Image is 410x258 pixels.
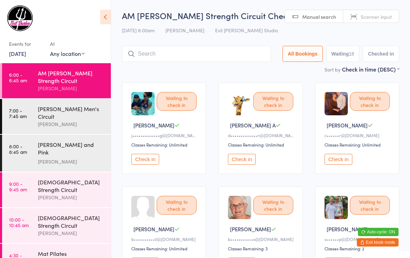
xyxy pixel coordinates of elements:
[228,154,256,165] button: Check in
[228,92,251,115] img: image1675374818.png
[358,228,399,236] button: Auto-cycle: ON
[325,92,348,115] img: image1685745799.png
[131,154,159,165] button: Check in
[2,135,111,172] a: 8:00 -8:45 am[PERSON_NAME] and Pink [DEMOGRAPHIC_DATA][PERSON_NAME]
[9,217,29,228] time: 10:00 - 10:45 am
[38,250,105,257] div: Mat Pilates
[9,38,43,50] div: Events for
[253,196,293,215] div: Waiting to check in
[131,142,199,148] div: Classes Remaining: Unlimited
[357,238,399,247] button: Exit kiosk mode
[350,196,390,215] div: Waiting to check in
[2,99,111,134] a: 7:00 -7:45 am[PERSON_NAME] Men's Circuit[PERSON_NAME]
[38,229,105,237] div: [PERSON_NAME]
[38,178,105,193] div: [DEMOGRAPHIC_DATA] Strength Circuit
[228,132,295,138] div: d•••••••••••••n@[DOMAIN_NAME]
[327,225,368,233] span: [PERSON_NAME]
[122,10,399,21] h2: AM [PERSON_NAME] Strength Circuit Check-in
[7,5,33,31] img: Evil Barbee Personal Training
[38,214,105,229] div: [DEMOGRAPHIC_DATA] Strength Circuit
[157,196,197,215] div: Waiting to check in
[2,208,111,243] a: 10:00 -10:45 am[DEMOGRAPHIC_DATA] Strength Circuit[PERSON_NAME]
[363,46,399,62] button: Checked in
[38,69,105,84] div: AM [PERSON_NAME] Strength Circuit
[228,236,295,242] div: b•••••••••••s@[DOMAIN_NAME]
[38,120,105,128] div: [PERSON_NAME]
[9,50,26,57] a: [DATE]
[2,63,111,98] a: 6:00 -6:45 amAM [PERSON_NAME] Strength Circuit[PERSON_NAME]
[325,154,352,165] button: Check in
[50,50,84,57] div: Any location
[325,236,392,242] div: s••••••p@[DOMAIN_NAME]
[325,245,392,251] div: Classes Remaining: 2
[133,225,174,233] span: [PERSON_NAME]
[325,66,341,73] label: Sort by
[282,46,323,62] button: All Bookings
[230,122,276,129] span: [PERSON_NAME] A
[228,196,251,219] img: image1653481521.png
[327,122,368,129] span: [PERSON_NAME]
[325,132,392,138] div: c••••••r@[DOMAIN_NAME]
[349,51,354,57] div: 18
[230,225,271,233] span: [PERSON_NAME]
[9,143,27,155] time: 8:00 - 8:45 am
[350,92,390,111] div: Waiting to check in
[326,46,360,62] button: Waiting18
[122,46,271,62] input: Search
[325,142,392,148] div: Classes Remaining: Unlimited
[253,92,293,111] div: Waiting to check in
[9,72,27,83] time: 6:00 - 6:45 am
[131,132,199,138] div: j•••••••••••••g@[DOMAIN_NAME]
[50,38,84,50] div: At
[133,122,174,129] span: [PERSON_NAME]
[38,158,105,166] div: [PERSON_NAME]
[228,142,295,148] div: Classes Remaining: Unlimited
[9,108,27,119] time: 7:00 - 7:45 am
[38,84,105,92] div: [PERSON_NAME]
[228,245,295,251] div: Classes Remaining: 3
[38,193,105,201] div: [PERSON_NAME]
[38,141,105,158] div: [PERSON_NAME] and Pink [DEMOGRAPHIC_DATA]
[165,27,204,34] span: [PERSON_NAME]
[302,13,336,20] span: Manual search
[122,27,155,34] span: [DATE] 6:00am
[157,92,197,111] div: Waiting to check in
[131,92,155,115] img: image1653449154.png
[9,181,27,192] time: 9:00 - 9:45 am
[131,236,199,242] div: b••••••••••0@[DOMAIN_NAME]
[215,27,278,34] span: Evil [PERSON_NAME] Studio
[325,196,348,219] img: image1653520049.png
[2,172,111,207] a: 9:00 -9:45 am[DEMOGRAPHIC_DATA] Strength Circuit[PERSON_NAME]
[131,245,199,251] div: Classes Remaining: Unlimited
[38,105,105,120] div: [PERSON_NAME] Men's Circuit
[361,13,392,20] span: Scanner input
[342,65,399,73] div: Check in time (DESC)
